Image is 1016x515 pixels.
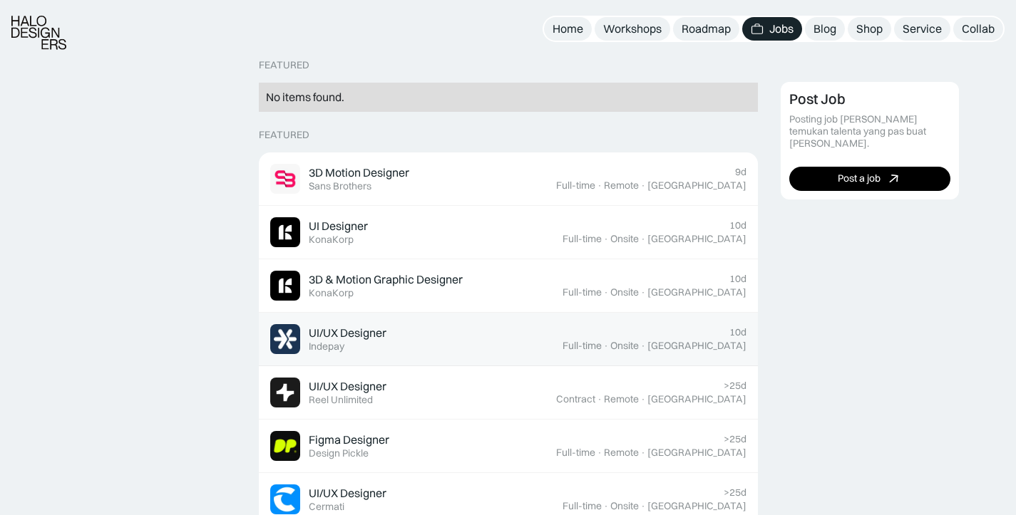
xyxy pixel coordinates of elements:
div: · [603,233,609,245]
div: Contract [556,393,595,405]
img: Job Image [270,164,300,194]
div: >25d [724,433,746,445]
a: Blog [805,17,845,41]
div: · [640,393,646,405]
a: Job ImageUI/UX DesignerReel Unlimited>25dContract·Remote·[GEOGRAPHIC_DATA] [259,366,758,420]
div: Reel Unlimited [309,394,373,406]
div: Full-time [563,500,602,512]
div: Design Pickle [309,447,369,459]
div: Indepay [309,340,344,353]
a: Roadmap [673,17,739,41]
a: Job Image3D & Motion Graphic DesignerKonaKorp10dFull-time·Onsite·[GEOGRAPHIC_DATA] [259,259,758,313]
div: Full-time [563,340,602,352]
div: >25d [724,380,746,392]
div: · [603,286,609,298]
div: · [640,286,646,298]
div: UI/UX Designer [309,486,386,501]
a: Collab [953,17,1003,41]
div: · [597,447,602,459]
div: 9d [735,166,746,178]
div: Onsite [610,286,639,298]
div: [GEOGRAPHIC_DATA] [647,500,746,512]
img: Job Image [270,378,300,407]
div: · [603,500,609,512]
div: [GEOGRAPHIC_DATA] [647,286,746,298]
div: KonaKorp [309,234,354,246]
div: Full-time [556,447,595,459]
div: Service [903,21,942,36]
div: No items found. [266,90,751,105]
div: 3D & Motion Graphic Designer [309,272,463,287]
div: Shop [856,21,883,36]
div: Collab [962,21,995,36]
div: Home [553,21,583,36]
div: Figma Designer [309,432,389,447]
div: UI/UX Designer [309,326,386,340]
a: Job ImageUI/UX DesignerIndepay10dFull-time·Onsite·[GEOGRAPHIC_DATA] [259,313,758,366]
div: · [640,233,646,245]
img: Job Image [270,271,300,301]
div: [GEOGRAPHIC_DATA] [647,180,746,192]
div: Remote [604,180,639,192]
a: Post a job [789,167,950,191]
div: [GEOGRAPHIC_DATA] [647,340,746,352]
div: Sans Brothers [309,180,371,192]
img: Job Image [270,484,300,514]
div: · [640,447,646,459]
div: 10d [729,273,746,285]
div: >25d [724,487,746,499]
img: Job Image [270,217,300,247]
div: Onsite [610,340,639,352]
div: 3D Motion Designer [309,165,409,180]
div: Featured [259,59,309,71]
div: Full-time [556,180,595,192]
div: UI/UX Designer [309,379,386,394]
a: Service [894,17,950,41]
div: · [597,180,602,192]
div: · [640,500,646,512]
a: Job Image3D Motion DesignerSans Brothers9dFull-time·Remote·[GEOGRAPHIC_DATA] [259,152,758,206]
div: Blog [814,21,836,36]
div: [GEOGRAPHIC_DATA] [647,447,746,459]
div: UI Designer [309,219,368,234]
div: Onsite [610,233,639,245]
div: 10d [729,219,746,232]
a: Job ImageFigma DesignerDesign Pickle>25dFull-time·Remote·[GEOGRAPHIC_DATA] [259,420,758,473]
a: Home [544,17,592,41]
a: Jobs [742,17,802,41]
div: 10d [729,326,746,338]
div: Remote [604,393,639,405]
div: Full-time [563,286,602,298]
div: Featured [259,129,309,141]
div: Workshops [603,21,662,36]
div: Jobs [769,21,794,36]
div: [GEOGRAPHIC_DATA] [647,233,746,245]
div: KonaKorp [309,287,354,299]
div: · [640,340,646,352]
a: Shop [848,17,891,41]
img: Job Image [270,431,300,461]
div: · [597,393,602,405]
div: Roadmap [682,21,731,36]
div: Post Job [789,90,846,108]
img: Job Image [270,324,300,354]
div: Remote [604,447,639,459]
div: Full-time [563,233,602,245]
div: · [640,180,646,192]
div: Onsite [610,500,639,512]
div: · [603,340,609,352]
div: Post a job [838,172,881,184]
div: Posting job [PERSON_NAME] temukan talenta yang pas buat [PERSON_NAME]. [789,113,950,149]
a: Job ImageUI DesignerKonaKorp10dFull-time·Onsite·[GEOGRAPHIC_DATA] [259,206,758,259]
a: Workshops [595,17,670,41]
div: [GEOGRAPHIC_DATA] [647,393,746,405]
div: Cermati [309,501,344,513]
